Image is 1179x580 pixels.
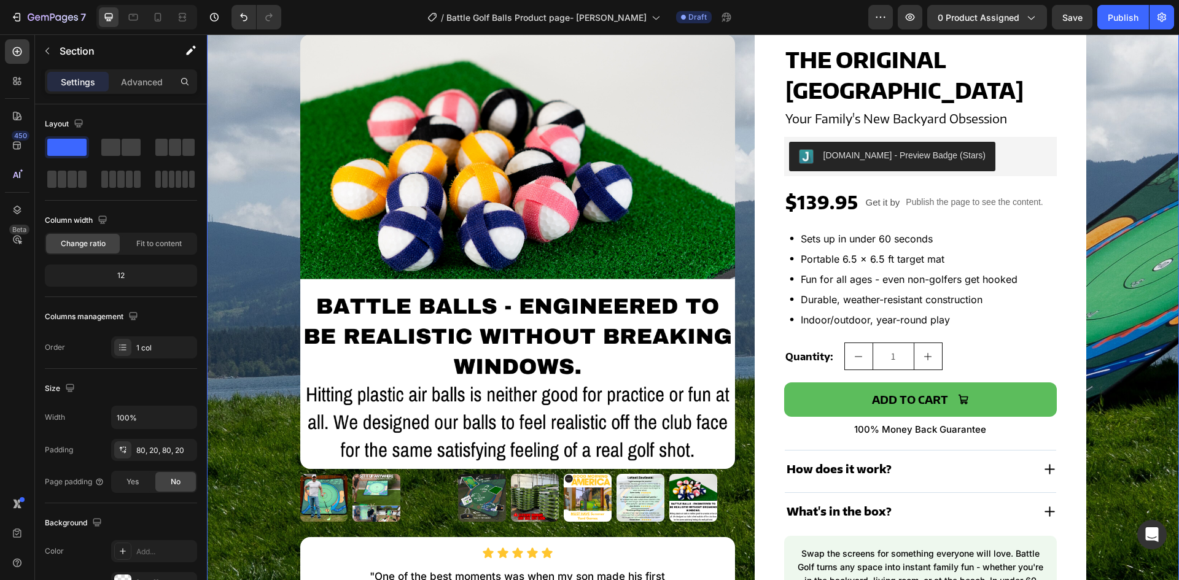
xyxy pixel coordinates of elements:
[594,258,776,272] p: Durable, weather-resistant construction
[577,348,850,382] button: Add to cart
[580,470,685,484] p: What's in the box?
[45,444,73,455] div: Padding
[594,218,737,231] p: Portable 6.5 x 6.5 ft target mat
[45,476,104,487] div: Page padding
[45,412,65,423] div: Width
[666,309,707,335] input: quantity
[136,238,182,249] span: Fit to content
[5,5,91,29] button: 7
[577,75,850,93] h2: Your Family's New Backyard Obsession
[45,212,110,229] div: Column width
[594,238,811,252] p: Fun for all ages - even non-golfers get hooked
[1052,5,1092,29] button: Save
[60,44,160,58] p: Section
[12,131,29,141] div: 450
[578,389,849,402] p: 100% Money Back Guarantee
[45,342,65,353] div: Order
[126,476,139,487] span: Yes
[1062,12,1083,23] span: Save
[659,163,693,174] p: Get it by
[938,11,1019,24] span: 0 product assigned
[232,5,281,29] div: Undo/Redo
[577,9,850,72] h2: THE ORIGINAL [GEOGRAPHIC_DATA]
[112,406,196,428] input: Auto
[45,309,141,325] div: Columns management
[594,198,726,211] p: Sets up in under 60 seconds
[171,476,181,487] span: No
[45,546,64,557] div: Color
[582,107,789,137] button: Judge.me - Preview Badge (Stars)
[638,309,666,335] button: decrement
[80,10,86,25] p: 7
[594,279,743,292] p: Indoor/outdoor, year-round play
[136,546,194,557] div: Add...
[688,12,707,23] span: Draft
[121,75,163,88] p: Advanced
[207,34,1179,580] iframe: To enrich screen reader interactions, please activate Accessibility in Grammarly extension settings
[578,315,626,330] p: Quantity:
[61,238,106,249] span: Change ratio
[617,115,779,128] div: [DOMAIN_NAME] - Preview Badge (Stars)
[1137,520,1167,549] div: Open Intercom Messenger
[592,115,607,130] img: Judgeme.png
[136,342,194,354] div: 1 col
[9,225,29,234] div: Beta
[1108,11,1138,24] div: Publish
[47,267,195,284] div: 12
[577,156,653,180] div: $139.95
[580,427,685,442] p: How does it work?
[441,11,444,24] span: /
[158,535,463,576] p: "One of the best moments was when my son made his first hole-in-one using the Battle Golf mat--he...
[61,75,95,88] p: Settings
[45,515,104,532] div: Background
[1097,5,1149,29] button: Publish
[588,512,839,580] p: Swap the screens for something everyone will love. Battle Golf turns any space into instant famil...
[707,309,735,335] button: increment
[927,5,1047,29] button: 0 product assigned
[665,355,741,375] div: Add to cart
[136,445,194,456] div: 80, 20, 80, 20
[45,116,86,133] div: Layout
[45,381,77,397] div: Size
[699,161,836,174] p: Publish the page to see the content.
[446,11,647,24] span: Battle Golf Balls Product page- [PERSON_NAME]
